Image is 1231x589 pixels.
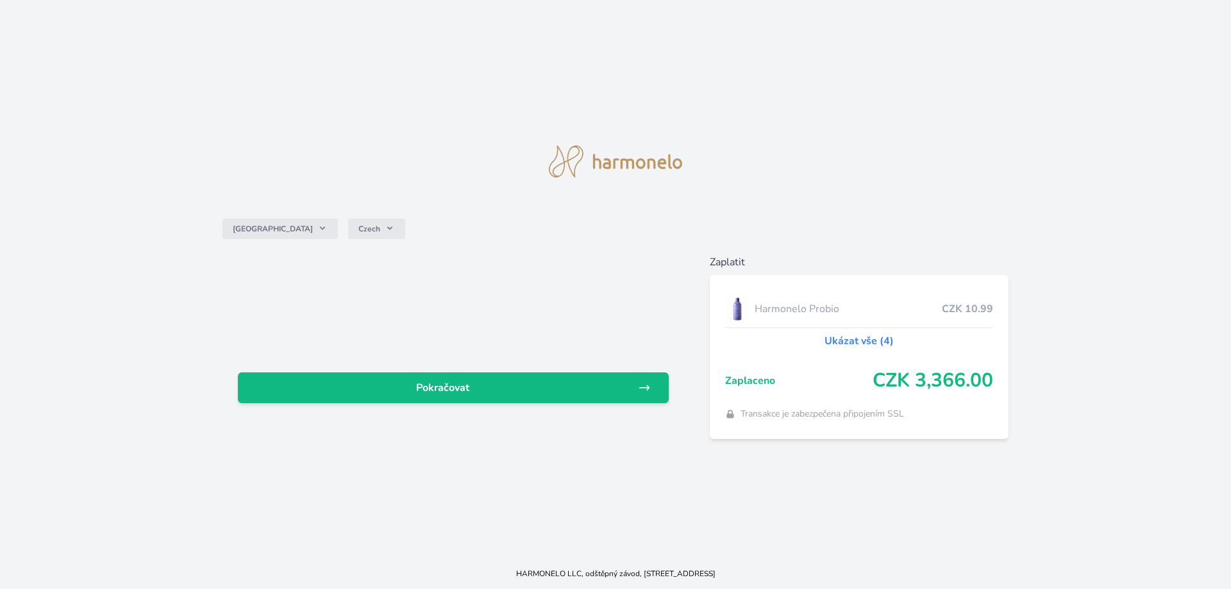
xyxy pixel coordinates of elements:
[248,380,638,395] span: Pokračovat
[725,373,873,388] span: Zaplaceno
[549,145,682,178] img: logo.svg
[222,219,338,239] button: [GEOGRAPHIC_DATA]
[233,224,313,234] span: [GEOGRAPHIC_DATA]
[942,301,993,317] span: CZK 10.99
[238,372,669,403] a: Pokračovat
[358,224,380,234] span: Czech
[741,408,904,420] span: Transakce je zabezpečena připojením SSL
[755,301,942,317] span: Harmonelo Probio
[725,293,749,325] img: CLEAN_PROBIO_se_stinem_x-lo.jpg
[348,219,405,239] button: Czech
[710,254,1009,270] h6: Zaplatit
[825,333,894,349] a: Ukázat vše (4)
[873,369,993,392] span: CZK 3,366.00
